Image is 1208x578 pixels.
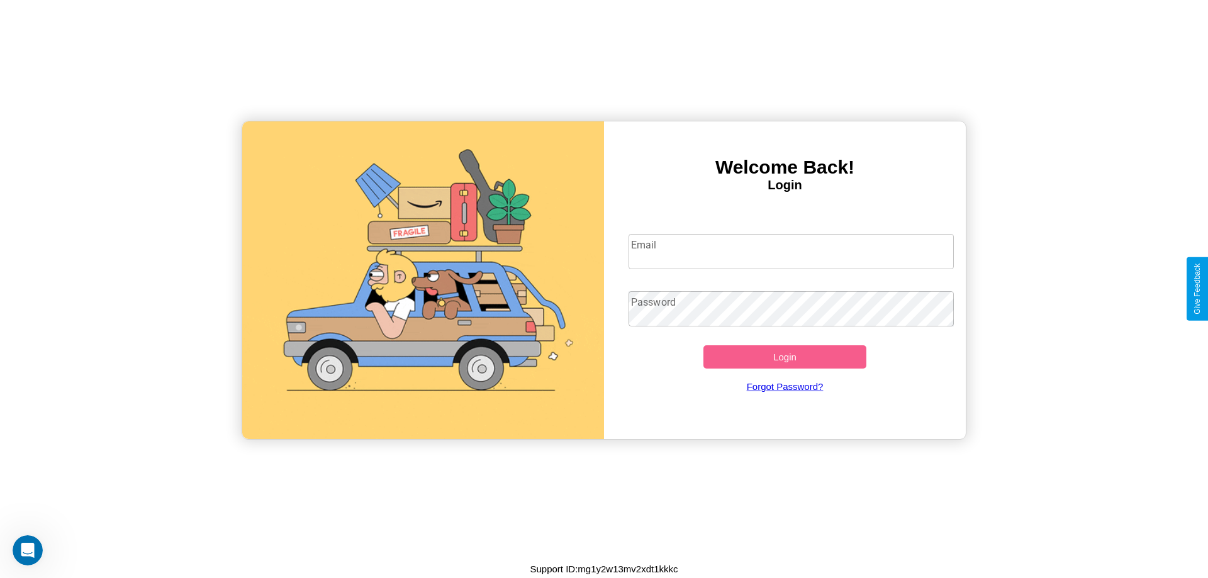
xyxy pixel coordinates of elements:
h3: Welcome Back! [604,157,966,178]
a: Forgot Password? [622,369,948,404]
h4: Login [604,178,966,192]
img: gif [242,121,604,439]
div: Give Feedback [1193,264,1202,314]
iframe: Intercom live chat [13,535,43,565]
button: Login [703,345,866,369]
p: Support ID: mg1y2w13mv2xdt1kkkc [530,560,678,577]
